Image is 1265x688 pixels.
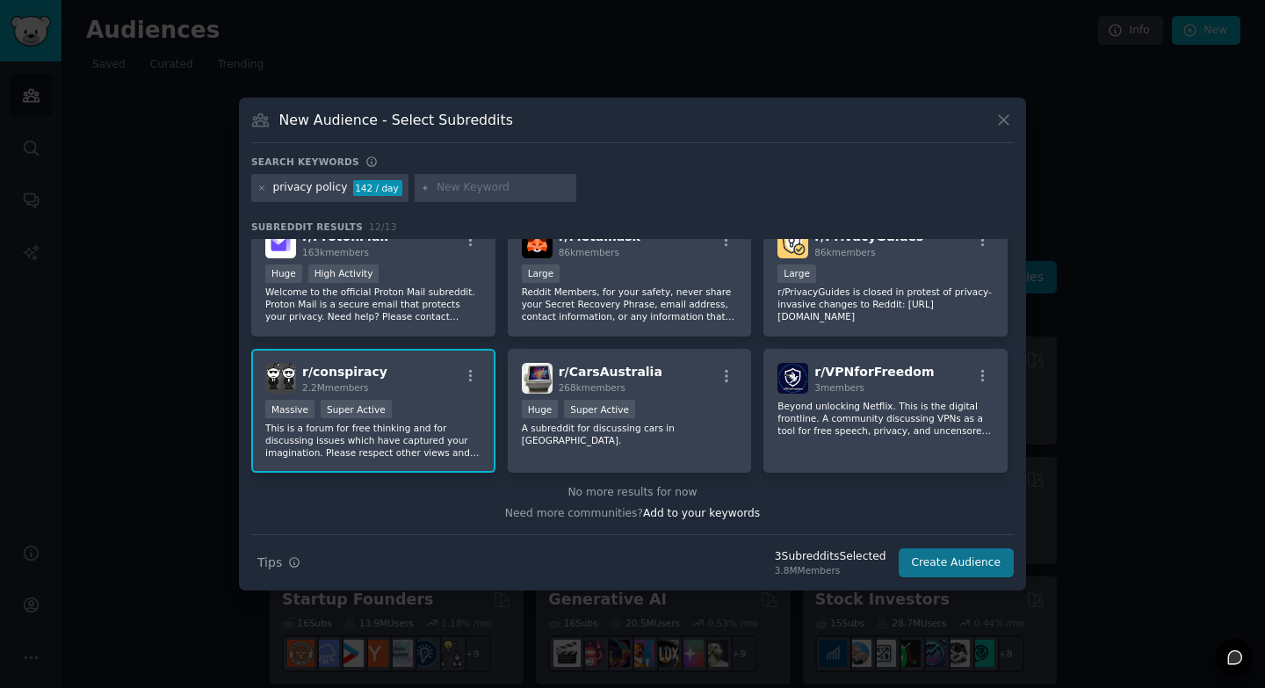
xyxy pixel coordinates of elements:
img: Metamask [522,228,553,258]
p: This is a forum for free thinking and for discussing issues which have captured your imagination.... [265,422,481,459]
p: Reddit Members, for your safety, never share your Secret Recovery Phrase, email address, contact ... [522,286,738,322]
span: r/ conspiracy [302,365,387,379]
span: Subreddit Results [251,221,363,233]
img: PrivacyGuides [777,228,808,258]
div: 3 Subreddit s Selected [775,549,886,565]
p: Beyond unlocking Netflix. This is the digital frontline. A community discussing VPNs as a tool fo... [777,400,994,437]
div: Large [777,264,816,283]
div: Large [522,264,560,283]
div: Super Active [564,400,635,418]
div: 142 / day [353,180,402,196]
div: Need more communities? [251,500,1014,522]
span: 3 members [814,382,864,393]
span: 86k members [814,247,875,257]
span: 86k members [559,247,619,257]
h3: New Audience - Select Subreddits [279,111,513,129]
h3: Search keywords [251,156,359,168]
input: New Keyword [437,180,570,196]
img: conspiracy [265,363,296,394]
div: 3.8M Members [775,564,886,576]
span: Tips [257,554,282,572]
div: Super Active [321,400,392,418]
button: Create Audience [899,548,1015,578]
span: r/ PrivacyGuides [814,229,923,243]
div: High Activity [308,264,379,283]
div: Huge [265,264,302,283]
div: privacy policy [273,180,348,196]
img: CarsAustralia [522,363,553,394]
span: r/ VPNforFreedom [814,365,934,379]
span: r/ Metamask [559,229,640,243]
span: r/ ProtonMail [302,229,388,243]
button: Tips [251,547,307,578]
span: 268k members [559,382,625,393]
span: r/ CarsAustralia [559,365,662,379]
div: No more results for now [251,485,1014,501]
img: VPNforFreedom [777,363,808,394]
p: A subreddit for discussing cars in [GEOGRAPHIC_DATA]. [522,422,738,446]
span: Add to your keywords [643,507,760,519]
p: r/PrivacyGuides is closed in protest of privacy-invasive changes to Reddit: [URL][DOMAIN_NAME] [777,286,994,322]
p: Welcome to the official Proton Mail subreddit. Proton Mail is a secure email that protects your p... [265,286,481,322]
img: ProtonMail [265,228,296,258]
span: 163k members [302,247,369,257]
div: Huge [522,400,559,418]
span: 12 / 13 [369,221,397,232]
span: 2.2M members [302,382,369,393]
div: Massive [265,400,314,418]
